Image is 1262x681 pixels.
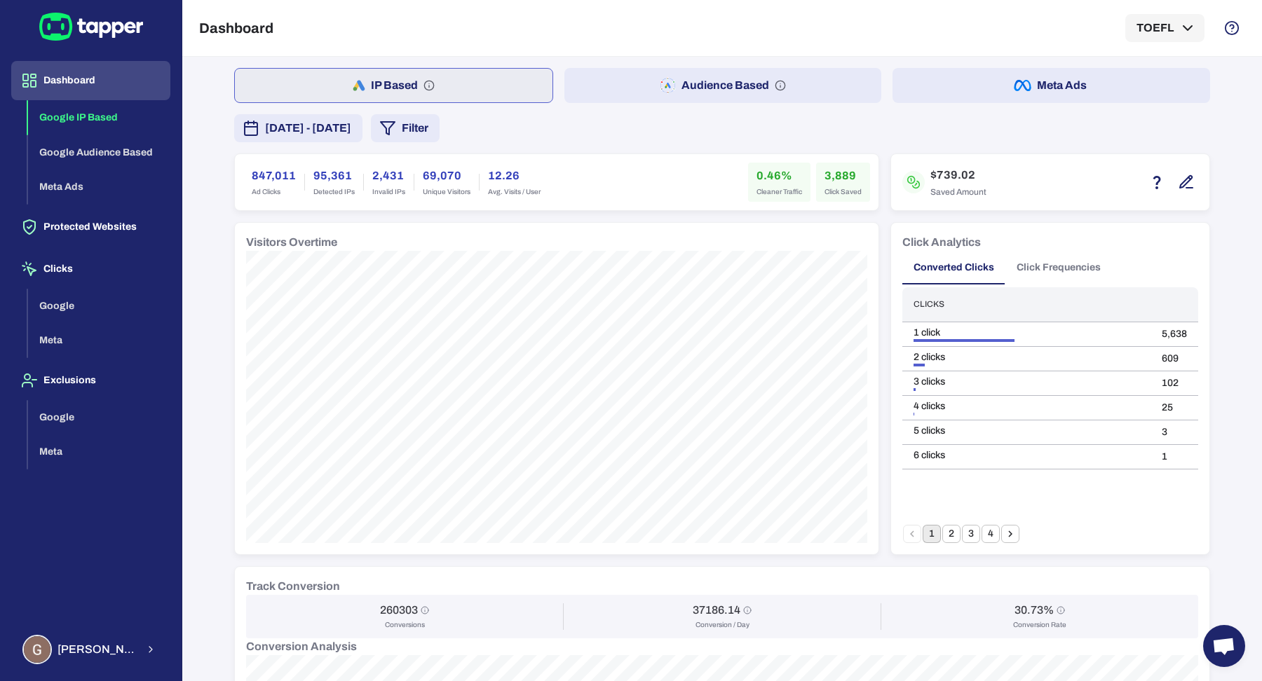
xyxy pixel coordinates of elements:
[756,187,802,197] span: Cleaner Traffic
[825,187,862,197] span: Click Saved
[372,187,405,197] span: Invalid IPs
[756,167,802,184] h6: 0.46%
[28,400,170,435] button: Google
[28,289,170,324] button: Google
[930,186,986,198] span: Saved Amount
[1001,525,1019,543] button: Go to next page
[1151,444,1198,469] td: 1
[234,68,553,103] button: IP Based
[421,606,429,614] svg: Conversions
[930,167,986,184] h6: $739.02
[423,167,470,184] h6: 69,070
[28,333,170,345] a: Meta
[11,629,170,670] button: Guillaume Lebelle[PERSON_NAME] Lebelle
[1151,395,1198,420] td: 25
[914,326,1139,339] div: 1 click
[385,620,425,630] span: Conversions
[28,445,170,457] a: Meta
[902,287,1151,322] th: Clicks
[564,68,882,103] button: Audience Based
[962,525,980,543] button: Go to page 3
[11,249,170,289] button: Clicks
[246,638,1198,655] h6: Conversion Analysis
[914,376,1139,388] div: 3 clicks
[11,74,170,85] a: Dashboard
[28,434,170,469] button: Meta
[234,114,362,142] button: [DATE] - [DATE]
[914,400,1139,413] div: 4 clicks
[380,603,418,617] h6: 260303
[1125,14,1205,42] button: TOEFL
[1151,420,1198,444] td: 3
[28,180,170,192] a: Meta Ads
[1151,322,1198,346] td: 5,638
[57,642,137,656] span: [PERSON_NAME] Lebelle
[11,207,170,247] button: Protected Websites
[11,220,170,232] a: Protected Websites
[265,120,351,137] span: [DATE] - [DATE]
[423,80,435,91] svg: IP based: Search, Display, and Shopping.
[775,80,786,91] svg: Audience based: Search, Display, Shopping, Video Performance Max, Demand Generation
[371,114,440,142] button: Filter
[28,323,170,358] button: Meta
[488,167,541,184] h6: 12.26
[246,234,337,251] h6: Visitors Overtime
[1203,625,1245,667] a: Open chat
[313,167,355,184] h6: 95,361
[902,525,1020,543] nav: pagination navigation
[11,361,170,400] button: Exclusions
[743,606,752,614] svg: Conversion / Day
[11,262,170,274] a: Clicks
[252,187,296,197] span: Ad Clicks
[1145,170,1169,194] button: Estimation based on the quantity of invalid click x cost-per-click.
[313,187,355,197] span: Detected IPs
[252,167,296,184] h6: 847,011
[696,620,749,630] span: Conversion / Day
[914,425,1139,437] div: 5 clicks
[923,525,941,543] button: page 1
[1013,620,1066,630] span: Conversion Rate
[199,20,273,36] h5: Dashboard
[423,187,470,197] span: Unique Visitors
[982,525,1000,543] button: Go to page 4
[1057,606,1065,614] svg: Conversion Rate
[28,145,170,157] a: Google Audience Based
[28,170,170,205] button: Meta Ads
[372,167,405,184] h6: 2,431
[1151,371,1198,395] td: 102
[28,135,170,170] button: Google Audience Based
[1151,346,1198,371] td: 609
[28,111,170,123] a: Google IP Based
[825,167,862,184] h6: 3,889
[246,578,340,595] h6: Track Conversion
[902,251,1005,284] button: Converted Clicks
[914,351,1139,364] div: 2 clicks
[28,410,170,422] a: Google
[893,68,1210,103] button: Meta Ads
[1015,603,1054,617] h6: 30.73%
[24,636,50,663] img: Guillaume Lebelle
[914,449,1139,462] div: 6 clicks
[11,373,170,385] a: Exclusions
[942,525,961,543] button: Go to page 2
[11,61,170,100] button: Dashboard
[28,298,170,310] a: Google
[28,100,170,135] button: Google IP Based
[488,187,541,197] span: Avg. Visits / User
[902,234,981,251] h6: Click Analytics
[1005,251,1112,284] button: Click Frequencies
[693,603,740,617] h6: 37186.14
